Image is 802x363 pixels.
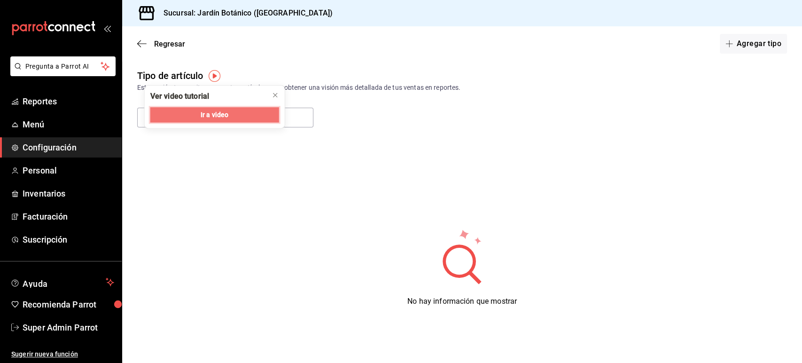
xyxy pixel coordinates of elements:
[137,69,203,83] div: Tipo de artículo
[154,39,185,48] span: Regresar
[103,24,111,32] button: open_drawer_menu
[720,34,787,54] button: Agregar tipo
[23,321,114,334] span: Super Admin Parrot
[137,83,787,93] div: Esta opción te permite agrupar tus artículos para obtener una visión más detallada de tus ventas ...
[23,210,114,223] span: Facturación
[23,298,114,311] span: Recomienda Parrot
[10,56,116,76] button: Pregunta a Parrot AI
[23,141,114,154] span: Configuración
[150,107,279,122] button: Ir a video
[407,297,517,306] span: No hay información que mostrar
[23,164,114,177] span: Personal
[137,39,185,48] button: Regresar
[23,95,114,108] span: Reportes
[268,87,283,103] button: close
[156,8,333,19] h3: Sucursal: Jardín Botánico ([GEOGRAPHIC_DATA])
[23,233,114,246] span: Suscripción
[23,118,114,131] span: Menú
[11,349,114,359] span: Sugerir nueva función
[209,70,220,82] img: Tooltip marker
[7,68,116,78] a: Pregunta a Parrot AI
[150,91,209,102] div: Ver video tutorial
[25,62,101,71] span: Pregunta a Parrot AI
[201,110,228,120] span: Ir a video
[23,276,102,288] span: Ayuda
[23,187,114,200] span: Inventarios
